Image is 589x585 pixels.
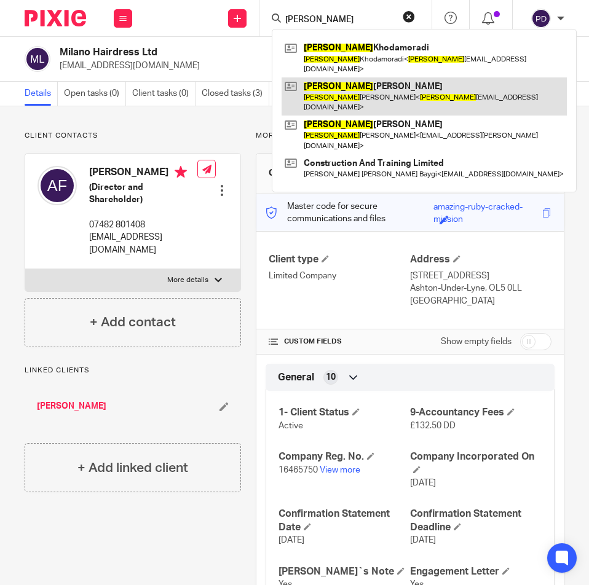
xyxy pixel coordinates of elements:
[38,166,77,205] img: svg%3E
[279,422,303,430] span: Active
[89,181,197,206] h5: (Director and Shareholder)
[410,450,542,477] h4: Company Incorporated On
[25,10,86,26] img: Pixie
[410,282,551,294] p: Ashton-Under-Lyne, OL5 0LL
[279,450,410,463] h4: Company Reg. No.
[326,371,336,383] span: 10
[269,253,410,266] h4: Client type
[25,82,58,106] a: Details
[410,253,551,266] h4: Address
[269,270,410,282] p: Limited Company
[410,406,542,419] h4: 9-Accountancy Fees
[284,15,395,26] input: Search
[403,10,415,23] button: Clear
[89,231,197,256] p: [EMAIL_ADDRESS][DOMAIN_NAME]
[175,166,187,178] i: Primary
[167,275,208,285] p: More details
[410,295,551,307] p: [GEOGRAPHIC_DATA]
[410,270,551,282] p: [STREET_ADDRESS]
[90,313,176,332] h4: + Add contact
[410,479,436,487] span: [DATE]
[279,508,410,534] h4: Confirmation Statement Date
[89,166,197,181] h4: [PERSON_NAME]
[410,536,436,544] span: [DATE]
[320,466,360,474] a: View more
[89,219,197,231] p: 07482 801408
[132,82,196,106] a: Client tasks (0)
[279,536,304,544] span: [DATE]
[278,371,314,384] span: General
[269,167,331,179] h3: Client manager
[410,508,542,534] h4: Confirmation Statement Deadline
[25,46,50,72] img: svg%3E
[279,565,410,578] h4: [PERSON_NAME]`s Note
[441,336,512,348] label: Show empty fields
[60,46,330,59] h2: Milano Hairdress Ltd
[531,9,551,28] img: svg%3E
[64,82,126,106] a: Open tasks (0)
[433,201,539,215] div: amazing-ruby-cracked-mission
[269,337,410,347] h4: CUSTOM FIELDS
[202,82,269,106] a: Closed tasks (3)
[25,366,241,375] p: Linked clients
[279,406,410,419] h4: 1- Client Status
[60,60,397,72] p: [EMAIL_ADDRESS][DOMAIN_NAME]
[410,565,542,578] h4: Engagement Letter
[410,422,456,430] span: £132.50 DD
[77,458,188,477] h4: + Add linked client
[25,131,241,141] p: Client contacts
[37,400,106,412] a: [PERSON_NAME]
[279,466,318,474] span: 16465750
[256,131,564,141] p: More details
[266,200,434,226] p: Master code for secure communications and files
